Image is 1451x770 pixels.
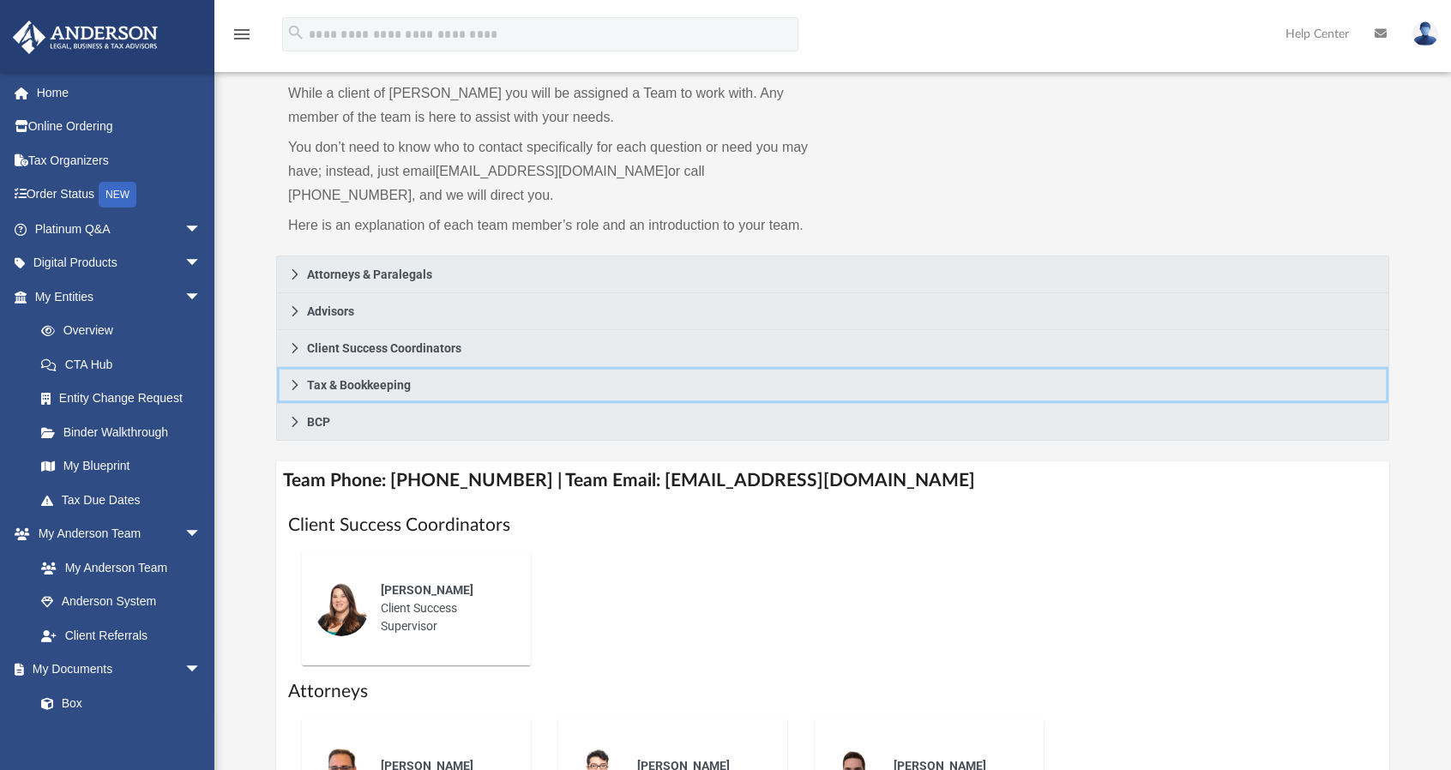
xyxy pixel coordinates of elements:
a: menu [232,33,252,45]
div: NEW [99,182,136,208]
a: Binder Walkthrough [24,415,227,449]
p: You don’t need to know who to contact specifically for each question or need you may have; instea... [288,135,821,208]
a: Order StatusNEW [12,177,227,213]
i: search [286,23,305,42]
i: menu [232,24,252,45]
span: Client Success Coordinators [307,342,461,354]
span: Tax & Bookkeeping [307,379,411,391]
h4: Team Phone: [PHONE_NUMBER] | Team Email: [EMAIL_ADDRESS][DOMAIN_NAME] [276,461,1389,500]
p: While a client of [PERSON_NAME] you will be assigned a Team to work with. Any member of the team ... [288,81,821,129]
img: thumbnail [314,581,369,636]
h1: Attorneys [288,679,1377,704]
img: Anderson Advisors Platinum Portal [8,21,163,54]
span: arrow_drop_down [184,653,219,688]
span: Advisors [307,305,354,317]
span: Attorneys & Paralegals [307,268,432,280]
p: Here is an explanation of each team member’s role and an introduction to your team. [288,214,821,238]
a: My Anderson Teamarrow_drop_down [12,517,219,551]
a: Home [12,75,227,110]
a: Online Ordering [12,110,227,144]
span: arrow_drop_down [184,517,219,552]
a: Digital Productsarrow_drop_down [12,246,227,280]
img: User Pic [1412,21,1438,46]
h1: Client Success Coordinators [288,513,1377,538]
a: Client Success Coordinators [276,330,1389,367]
span: arrow_drop_down [184,280,219,315]
a: My Anderson Team [24,550,210,585]
span: BCP [307,416,330,428]
a: Tax Organizers [12,143,227,177]
a: CTA Hub [24,347,227,382]
a: BCP [276,404,1389,441]
a: Tax & Bookkeeping [276,367,1389,404]
a: [EMAIL_ADDRESS][DOMAIN_NAME] [436,164,668,178]
a: Platinum Q&Aarrow_drop_down [12,212,227,246]
a: Advisors [276,293,1389,330]
div: Client Success Supervisor [369,569,519,647]
a: My Blueprint [24,449,219,484]
a: Client Referrals [24,618,219,653]
a: Box [24,686,210,720]
span: arrow_drop_down [184,212,219,247]
a: Entity Change Request [24,382,227,416]
a: Attorneys & Paralegals [276,256,1389,293]
span: [PERSON_NAME] [381,583,473,597]
a: Overview [24,314,227,348]
a: Anderson System [24,585,219,619]
a: My Entitiesarrow_drop_down [12,280,227,314]
a: Tax Due Dates [24,483,227,517]
span: arrow_drop_down [184,246,219,281]
a: My Documentsarrow_drop_down [12,653,219,687]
